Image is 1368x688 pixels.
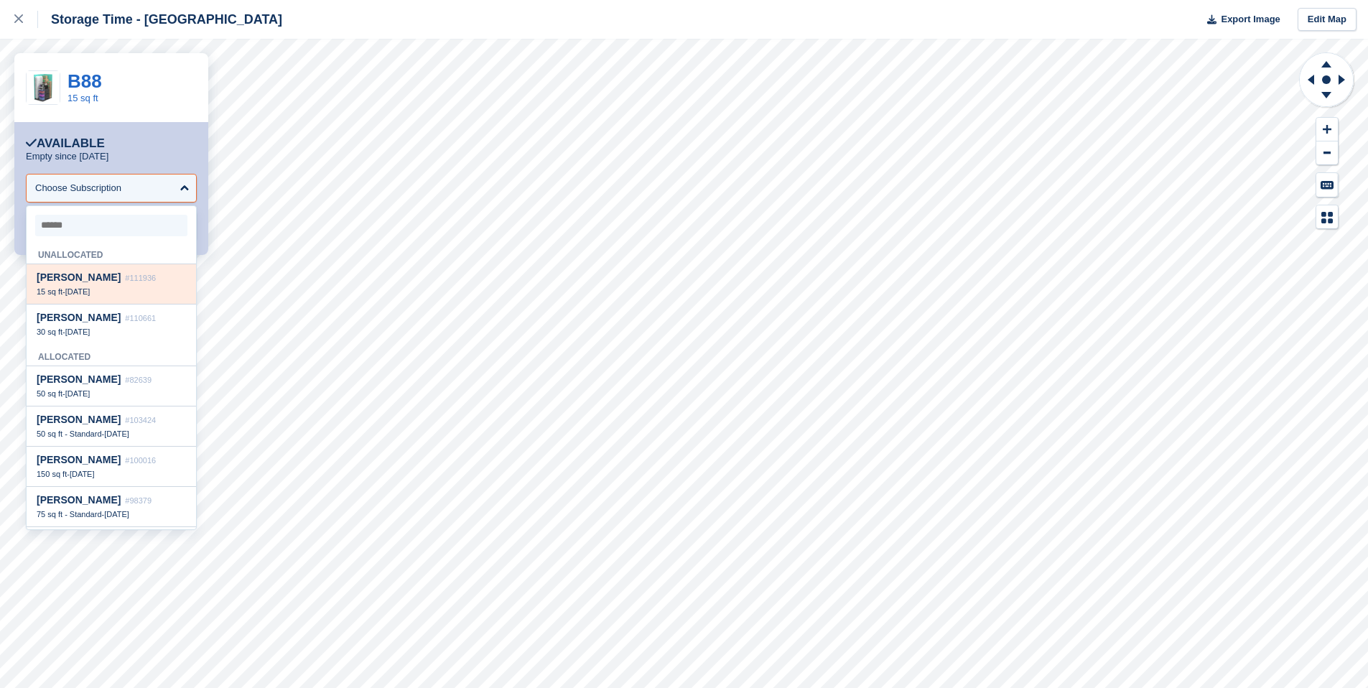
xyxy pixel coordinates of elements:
[27,71,60,104] img: 15ft.jpg
[1316,118,1338,141] button: Zoom In
[125,274,156,282] span: #111936
[1298,8,1357,32] a: Edit Map
[125,314,156,322] span: #110661
[68,70,102,92] a: B88
[1221,12,1280,27] span: Export Image
[65,327,90,336] span: [DATE]
[37,373,121,385] span: [PERSON_NAME]
[37,469,186,479] div: -
[37,494,121,506] span: [PERSON_NAME]
[65,389,90,398] span: [DATE]
[37,327,186,337] div: -
[65,287,90,296] span: [DATE]
[27,344,196,366] div: Allocated
[70,470,95,478] span: [DATE]
[37,414,121,425] span: [PERSON_NAME]
[68,93,98,103] a: 15 sq ft
[26,136,105,151] div: Available
[125,376,152,384] span: #82639
[38,11,282,28] div: Storage Time - [GEOGRAPHIC_DATA]
[1316,141,1338,165] button: Zoom Out
[27,242,196,264] div: Unallocated
[1316,173,1338,197] button: Keyboard Shortcuts
[37,389,62,398] span: 50 sq ft
[37,327,62,336] span: 30 sq ft
[37,429,102,438] span: 50 sq ft - Standard
[104,429,129,438] span: [DATE]
[37,429,186,439] div: -
[26,151,108,162] p: Empty since [DATE]
[35,181,121,195] div: Choose Subscription
[125,496,152,505] span: #98379
[37,287,62,296] span: 15 sq ft
[37,312,121,323] span: [PERSON_NAME]
[37,271,121,283] span: [PERSON_NAME]
[37,454,121,465] span: [PERSON_NAME]
[37,470,67,478] span: 150 sq ft
[37,510,102,519] span: 75 sq ft - Standard
[37,287,186,297] div: -
[37,389,186,399] div: -
[104,510,129,519] span: [DATE]
[125,416,156,424] span: #103424
[1199,8,1280,32] button: Export Image
[1316,205,1338,229] button: Map Legend
[125,456,156,465] span: #100016
[37,509,186,519] div: -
